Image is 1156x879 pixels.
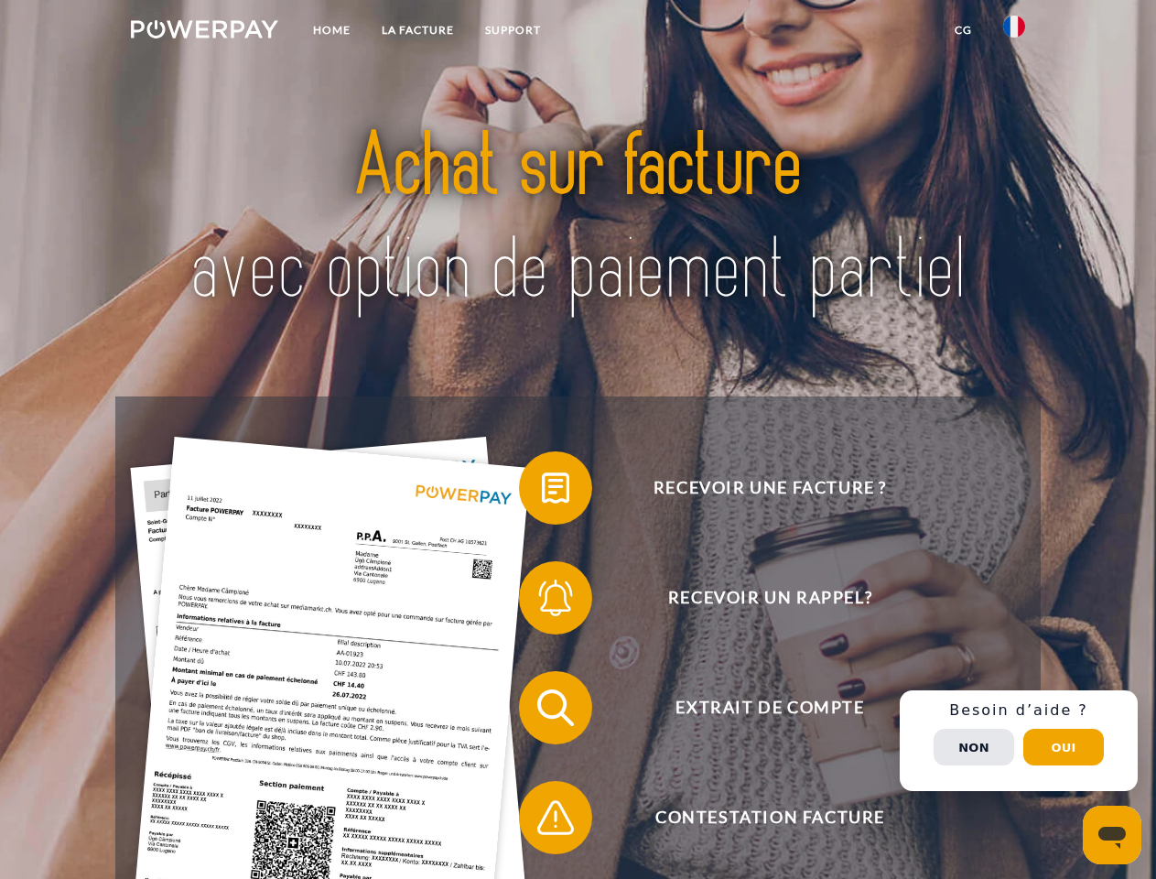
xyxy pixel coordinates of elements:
a: Support [470,14,556,47]
span: Extrait de compte [546,671,994,744]
img: qb_search.svg [533,685,578,731]
img: qb_bill.svg [533,465,578,511]
button: Extrait de compte [519,671,995,744]
img: qb_warning.svg [533,795,578,841]
button: Contestation Facture [519,781,995,854]
a: Home [297,14,366,47]
img: fr [1003,16,1025,38]
img: qb_bell.svg [533,575,578,621]
span: Recevoir un rappel? [546,561,994,635]
button: Oui [1023,729,1104,765]
button: Recevoir une facture ? [519,451,995,525]
div: Schnellhilfe [900,690,1138,791]
img: logo-powerpay-white.svg [131,20,278,38]
button: Non [934,729,1014,765]
a: LA FACTURE [366,14,470,47]
a: CG [939,14,988,47]
span: Contestation Facture [546,781,994,854]
iframe: Bouton de lancement de la fenêtre de messagerie [1083,806,1141,864]
button: Recevoir un rappel? [519,561,995,635]
span: Recevoir une facture ? [546,451,994,525]
h3: Besoin d’aide ? [911,701,1127,720]
img: title-powerpay_fr.svg [175,88,981,351]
